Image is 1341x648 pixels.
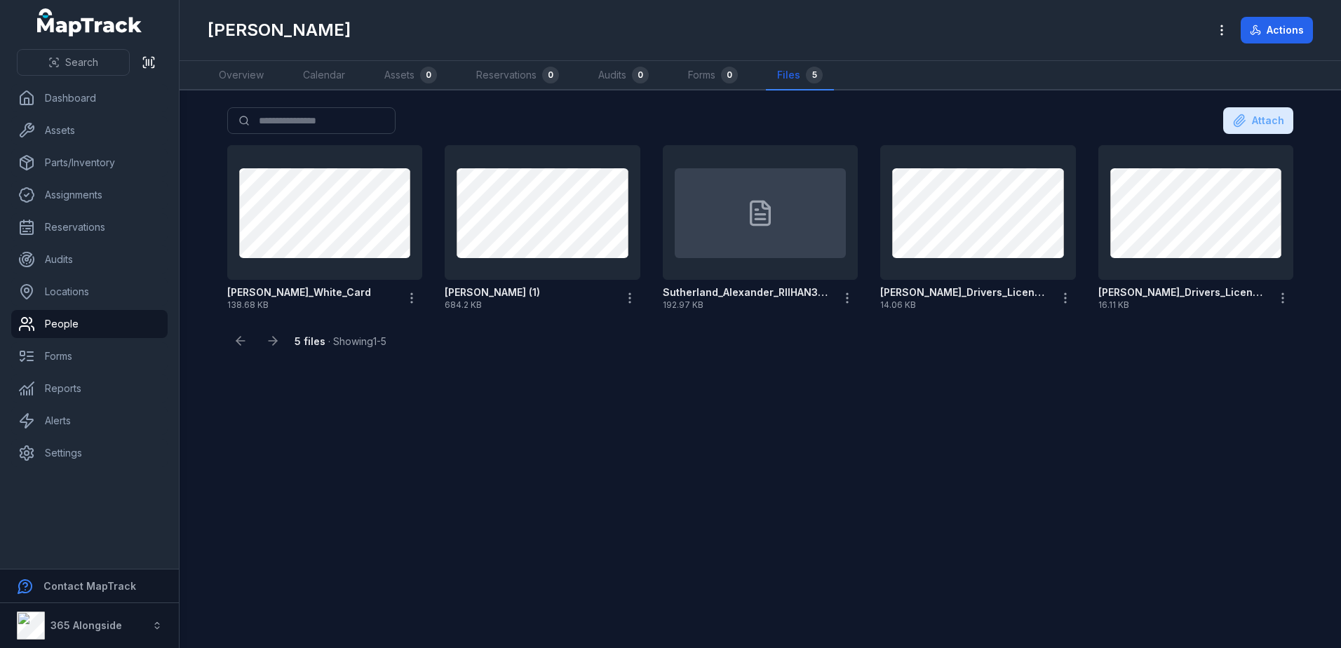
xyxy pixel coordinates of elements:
[11,84,168,112] a: Dashboard
[11,278,168,306] a: Locations
[445,299,613,311] span: 684.2 KB
[50,619,122,631] strong: 365 Alongside
[227,299,396,311] span: 138.68 KB
[11,245,168,274] a: Audits
[542,67,559,83] div: 0
[465,61,570,90] a: Reservations0
[677,61,749,90] a: Forms0
[208,19,351,41] h1: [PERSON_NAME]
[11,213,168,241] a: Reservations
[227,285,371,299] strong: [PERSON_NAME]_White_Card
[208,61,275,90] a: Overview
[445,285,540,299] strong: [PERSON_NAME] (1)
[11,149,168,177] a: Parts/Inventory
[1098,285,1267,299] strong: [PERSON_NAME]_Drivers_Licence_Front
[17,49,130,76] button: Search
[1241,17,1313,43] button: Actions
[1223,107,1293,134] button: Attach
[295,335,325,347] strong: 5 files
[663,285,831,299] strong: Sutherland_Alexander_RIIHAN301E_9540032 (002)
[880,285,1049,299] strong: [PERSON_NAME]_Drivers_Licence_Back
[721,67,738,83] div: 0
[11,116,168,144] a: Assets
[11,310,168,338] a: People
[292,61,356,90] a: Calendar
[420,67,437,83] div: 0
[587,61,660,90] a: Audits0
[295,335,386,347] span: · Showing 1 - 5
[373,61,448,90] a: Assets0
[11,407,168,435] a: Alerts
[766,61,834,90] a: Files5
[11,181,168,209] a: Assignments
[806,67,823,83] div: 5
[37,8,142,36] a: MapTrack
[43,580,136,592] strong: Contact MapTrack
[11,342,168,370] a: Forms
[11,439,168,467] a: Settings
[632,67,649,83] div: 0
[11,374,168,403] a: Reports
[65,55,98,69] span: Search
[880,299,1049,311] span: 14.06 KB
[1098,299,1267,311] span: 16.11 KB
[663,299,831,311] span: 192.97 KB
